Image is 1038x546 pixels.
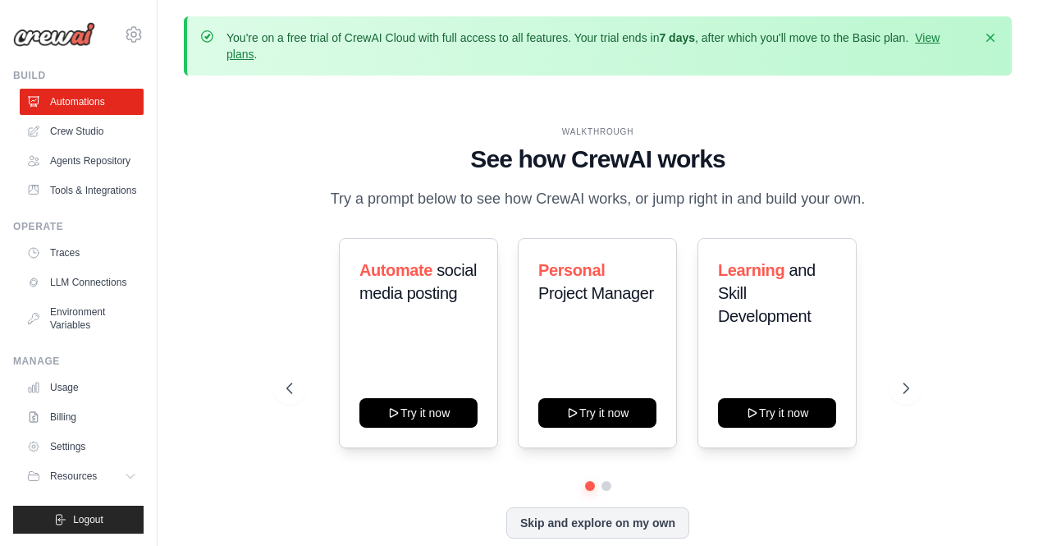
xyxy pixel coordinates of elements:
a: Environment Variables [20,299,144,338]
img: Logo [13,22,95,47]
span: social media posting [359,261,477,302]
span: Resources [50,470,97,483]
a: LLM Connections [20,269,144,296]
button: Try it now [718,398,836,428]
span: Project Manager [538,284,654,302]
button: Resources [20,463,144,489]
a: Billing [20,404,144,430]
div: Operate [13,220,144,233]
span: Logout [73,513,103,526]
a: Crew Studio [20,118,144,145]
span: Learning [718,261,784,279]
button: Try it now [359,398,478,428]
span: Automate [359,261,432,279]
div: Manage [13,355,144,368]
a: Automations [20,89,144,115]
button: Skip and explore on my own [506,507,689,539]
p: Try a prompt below to see how CrewAI works, or jump right in and build your own. [322,187,874,211]
a: Settings [20,434,144,460]
button: Try it now [538,398,656,428]
a: Traces [20,240,144,266]
div: WALKTHROUGH [286,126,909,138]
strong: 7 days [659,31,695,44]
a: Usage [20,374,144,401]
a: Agents Repository [20,148,144,174]
div: Build [13,69,144,82]
span: Personal [538,261,605,279]
span: and Skill Development [718,261,816,325]
h1: See how CrewAI works [286,145,909,174]
p: You're on a free trial of CrewAI Cloud with full access to all features. Your trial ends in , aft... [226,30,972,62]
button: Logout [13,506,144,534]
a: Tools & Integrations [20,177,144,204]
iframe: Chat Widget [956,467,1038,546]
